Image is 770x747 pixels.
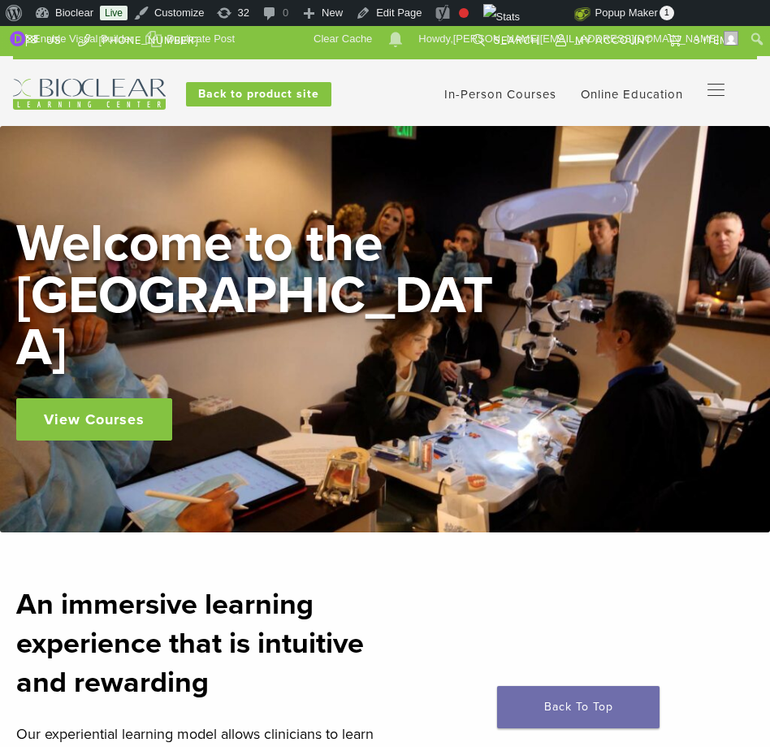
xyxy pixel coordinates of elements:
img: Views over 48 hours. Click for more Jetpack Stats. [483,4,574,24]
span: [PERSON_NAME][EMAIL_ADDRESS][DOMAIN_NAME] [453,33,719,45]
a: Howdy, [413,26,745,52]
a: View Courses [16,398,172,441]
a: In-Person Courses [444,87,556,102]
img: Bioclear [13,79,166,110]
a: Back to product site [186,82,331,106]
a: Clear Cache [308,26,379,52]
strong: An immersive learning experience that is intuitive and rewarding [16,587,364,700]
div: Focus keyphrase not set [459,8,469,18]
span: Duplicate Post [167,26,235,52]
a: Online Education [581,87,683,102]
a: Live [100,6,128,20]
span: 1 [660,6,674,20]
nav: Primary Navigation [707,79,745,103]
h2: Welcome to the [GEOGRAPHIC_DATA] [16,218,504,374]
a: Back To Top [497,686,660,728]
